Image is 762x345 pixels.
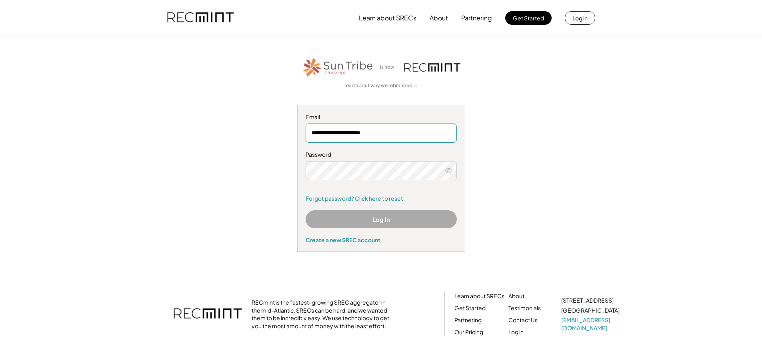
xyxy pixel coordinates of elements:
[461,10,492,26] button: Partnering
[306,113,457,121] div: Email
[306,151,457,159] div: Password
[505,11,552,25] button: Get Started
[430,10,448,26] button: About
[561,297,614,305] div: [STREET_ADDRESS]
[174,300,242,328] img: recmint-logotype%403x.png
[344,82,418,89] a: read about why we rebranded →
[252,299,394,330] div: RECmint is the fastest-growing SREC aggregator in the mid-Atlantic. SRECs can be hard, and we wan...
[306,236,457,243] div: Create a new SREC account
[404,63,460,72] img: recmint-logotype%403x.png
[306,195,457,203] a: Forgot password? Click here to reset.
[306,210,457,228] button: Log In
[508,292,524,300] a: About
[561,316,621,332] a: [EMAIL_ADDRESS][DOMAIN_NAME]
[565,11,595,25] button: Log in
[378,64,400,71] div: is now
[454,304,486,312] a: Get Started
[167,4,234,32] img: recmint-logotype%403x.png
[454,292,504,300] a: Learn about SRECs
[359,10,416,26] button: Learn about SRECs
[561,307,620,315] div: [GEOGRAPHIC_DATA]
[302,56,374,78] img: STT_Horizontal_Logo%2B-%2BColor.png
[508,304,541,312] a: Testimonials
[454,328,483,336] a: Our Pricing
[508,328,524,336] a: Log in
[454,316,482,324] a: Partnering
[508,316,538,324] a: Contact Us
